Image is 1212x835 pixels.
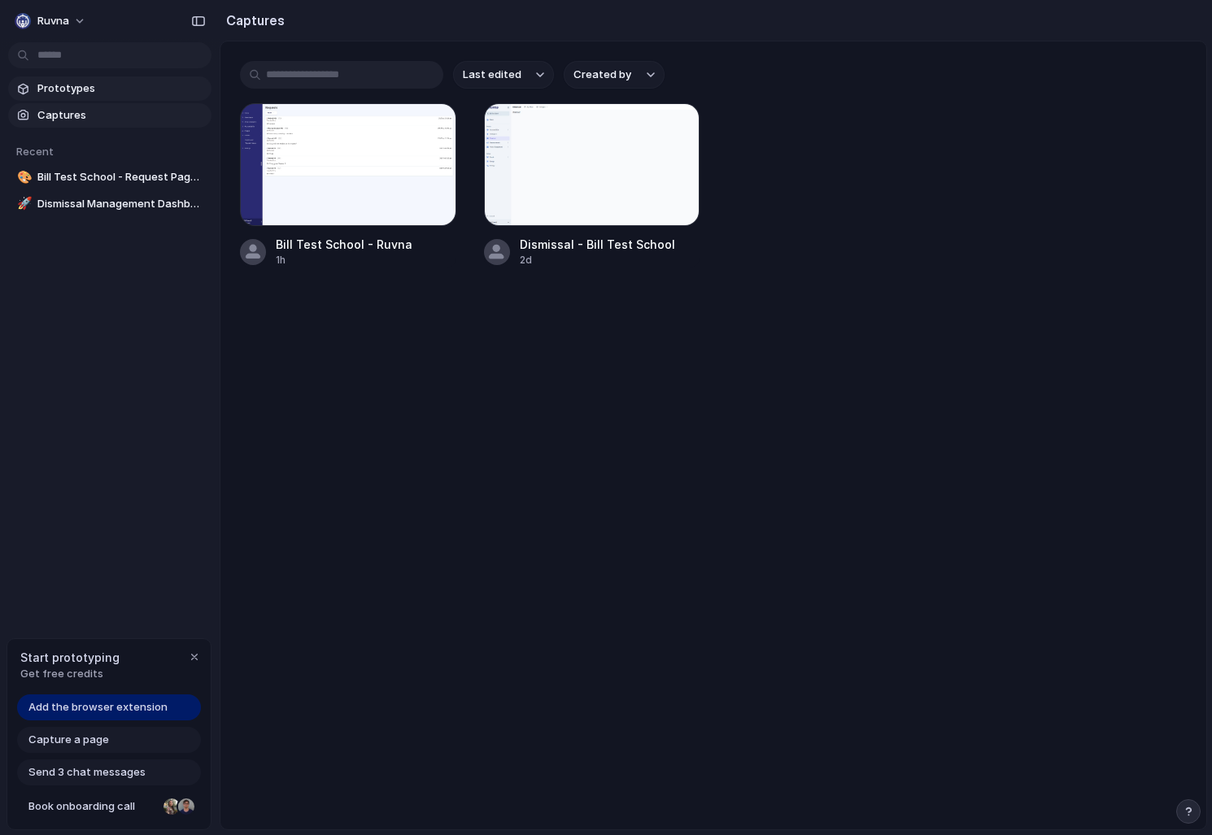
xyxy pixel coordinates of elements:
[8,8,94,34] button: Ruvna
[276,253,412,267] div: 1h
[17,694,201,720] a: Add the browser extension
[28,798,157,815] span: Book onboarding call
[463,67,521,83] span: Last edited
[28,764,146,781] span: Send 3 chat messages
[17,794,201,820] a: Book onboarding call
[162,797,181,816] div: Nicole Kubica
[28,699,168,715] span: Add the browser extension
[37,107,205,124] span: Captures
[28,732,109,748] span: Capture a page
[564,61,665,89] button: Created by
[20,649,120,666] span: Start prototyping
[520,236,675,253] div: Dismissal - Bill Test School
[15,169,31,185] button: 🎨
[15,196,31,212] button: 🚀
[573,67,631,83] span: Created by
[520,253,675,267] div: 2d
[8,76,211,101] a: Prototypes
[37,80,205,97] span: Prototypes
[8,192,211,216] a: 🚀Dismissal Management Dashboard
[37,169,205,185] span: Bill Test School - Request Page Enhancements
[37,196,205,212] span: Dismissal Management Dashboard
[16,145,54,158] span: Recent
[177,797,196,816] div: Christian Iacullo
[8,165,211,189] a: 🎨Bill Test School - Request Page Enhancements
[37,13,69,29] span: Ruvna
[8,103,211,128] a: Captures
[220,11,285,30] h2: Captures
[17,168,28,187] div: 🎨
[20,666,120,682] span: Get free credits
[453,61,554,89] button: Last edited
[17,194,28,213] div: 🚀
[276,236,412,253] div: Bill Test School - Ruvna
